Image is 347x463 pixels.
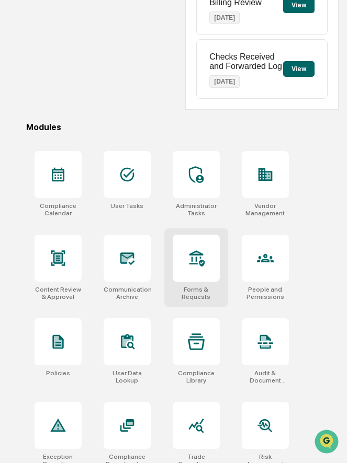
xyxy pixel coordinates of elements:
[26,122,339,132] div: Modules
[242,202,289,217] div: Vendor Management
[242,369,289,384] div: Audit & Document Logs
[283,61,315,77] button: View
[209,11,240,24] p: [DATE]
[104,177,127,185] span: Pylon
[74,177,127,185] a: Powered byPylon
[21,152,66,162] span: Data Lookup
[209,75,240,88] p: [DATE]
[242,286,289,300] div: People and Permissions
[86,132,130,142] span: Attestations
[10,133,19,141] div: 🖐️
[10,80,29,99] img: 1746055101610-c473b297-6a78-478c-a979-82029cc54cd1
[104,286,151,300] div: Communications Archive
[6,128,72,146] a: 🖐️Preclearance
[6,147,70,166] a: 🔎Data Lookup
[209,52,283,71] p: Checks Received and Forwarded Log
[173,369,220,384] div: Compliance Library
[178,83,191,96] button: Start new chat
[36,90,132,99] div: We're available if you need us!
[314,429,342,457] iframe: Open customer support
[76,133,84,141] div: 🗄️
[35,202,82,217] div: Compliance Calendar
[10,22,191,39] p: How can we help?
[104,369,151,384] div: User Data Lookup
[46,369,70,377] div: Policies
[110,202,143,210] div: User Tasks
[35,286,82,300] div: Content Review & Approval
[173,286,220,300] div: Forms & Requests
[173,202,220,217] div: Administrator Tasks
[36,80,172,90] div: Start new chat
[10,153,19,161] div: 🔎
[72,128,134,146] a: 🗄️Attestations
[21,132,68,142] span: Preclearance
